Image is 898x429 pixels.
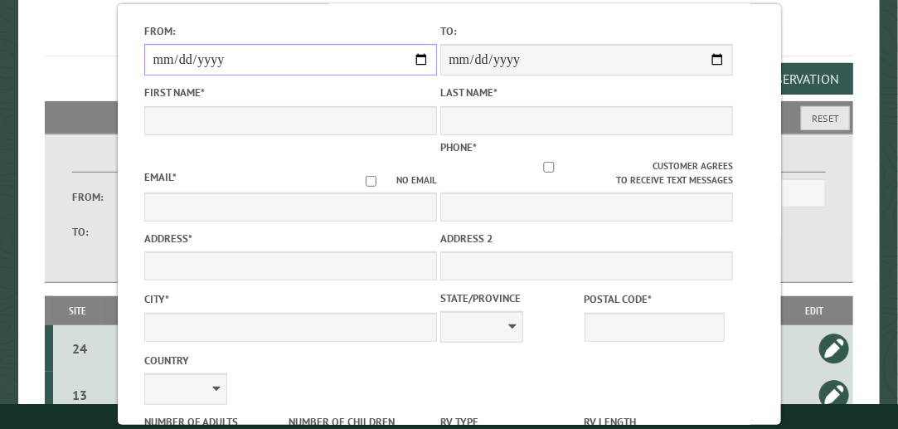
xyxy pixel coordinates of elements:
label: To: [72,224,119,240]
label: State/Province [440,290,580,306]
label: Address [144,231,437,246]
th: Edit [776,296,853,325]
label: Dates [72,154,257,173]
div: [DATE] - [DATE] [104,340,279,357]
label: From: [144,23,437,39]
button: Add a Reservation [711,63,853,95]
h2: Filters [45,101,853,133]
label: Customer agrees to receive text messages [440,159,733,188]
label: City [144,291,437,307]
input: Customer agrees to receive text messages [444,162,653,173]
th: Site [53,296,101,325]
label: No email [346,173,437,188]
div: [DATE] - [DATE] [104,387,279,403]
h1: Reservations [45,11,853,56]
label: Address 2 [440,231,733,246]
div: 24 [60,340,99,357]
label: From: [72,189,119,205]
label: Email [144,170,177,184]
label: Phone [440,140,477,154]
label: Postal Code [584,291,724,307]
div: 13 [60,387,99,403]
th: Dates [101,296,280,325]
input: No email [346,176,396,187]
button: Reset [801,106,850,130]
label: Country [144,353,437,368]
label: To: [440,23,733,39]
label: First Name [144,85,437,100]
label: Last Name [440,85,733,100]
